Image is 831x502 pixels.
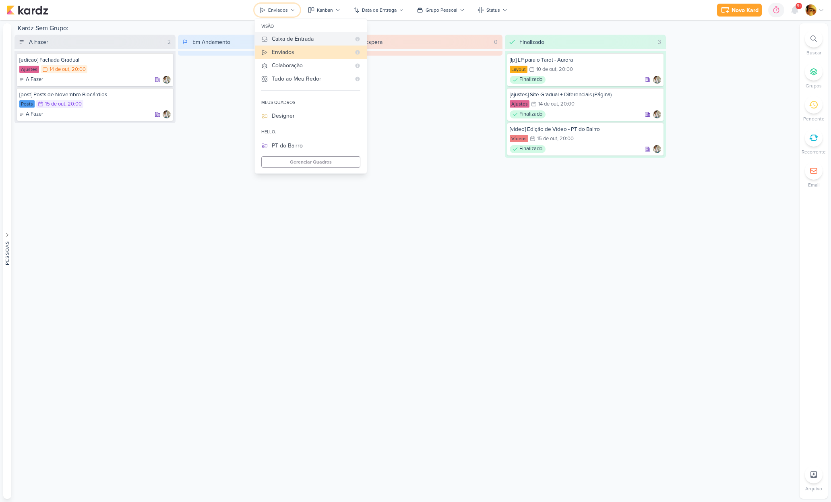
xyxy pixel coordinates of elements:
[19,76,43,84] div: A Fazer
[19,100,35,108] div: Posts
[537,136,557,141] div: 15 de out
[717,4,762,17] button: Novo Kard
[797,3,801,9] span: 9+
[557,136,574,141] div: , 20:00
[653,110,661,118] img: Raphael Simas
[653,76,661,84] div: Responsável: Raphael Simas
[163,76,171,84] div: Responsável: Raphael Simas
[556,67,573,72] div: , 20:00
[536,67,556,72] div: 10 de out
[14,23,796,35] div: Kardz Sem Grupo:
[164,38,174,46] div: 2
[45,102,65,107] div: 15 de out
[653,145,661,153] img: Raphael Simas
[538,102,558,107] div: 14 de out
[272,61,351,70] div: Colaboração
[510,126,661,133] div: [video] Edição de Vídeo - PT do Bairro
[806,82,822,89] p: Grupos
[510,91,661,98] div: [ajustes] Site Gradual + Diferenciais (Página)
[491,38,501,46] div: 0
[261,129,276,135] div: hello.
[29,38,48,46] div: A Fazer
[19,56,171,64] div: [edicao] Fachada Gradual
[510,110,546,118] div: Finalizado
[19,110,43,118] div: A Fazer
[163,110,171,118] div: Responsável: Raphael Simas
[255,59,367,72] button: Colaboração
[356,38,382,46] div: Em Espera
[255,21,367,32] div: visão
[803,115,825,122] p: Pendente
[519,145,542,153] p: Finalizado
[510,135,528,142] div: Vídeos
[163,110,171,118] img: Raphael Simas
[26,110,43,118] p: A Fazer
[510,56,661,64] div: [lp] LP para o Tarot - Aurora
[19,91,171,98] div: [post] Posts de Novembro Biocárdios
[808,181,820,189] p: Email
[192,38,230,46] div: Em Andamento
[272,112,360,120] div: Designer
[3,23,11,499] button: Pessoas
[272,75,351,83] div: Tudo ao Meu Redor
[261,100,295,106] div: meus quadros
[655,38,664,46] div: 3
[69,67,86,72] div: , 20:00
[272,48,351,56] div: Enviados
[510,145,546,153] div: Finalizado
[510,66,527,73] div: Layout
[261,156,360,168] button: Gerenciar Quadros
[4,241,11,265] div: Pessoas
[558,102,575,107] div: , 20:00
[519,110,542,118] p: Finalizado
[65,102,82,107] div: , 20:00
[805,4,817,16] img: Leandro Guedes
[800,30,828,56] li: Ctrl + F
[802,148,826,156] p: Recorrente
[272,35,351,43] div: Caixa de Entrada
[19,66,39,73] div: Ajustes
[6,5,48,15] img: kardz.app
[26,76,43,84] p: A Fazer
[272,141,360,150] div: PT do Bairro
[519,38,544,46] div: Finalizado
[255,46,367,59] button: Enviados
[732,6,759,15] div: Novo Kard
[163,76,171,84] img: Raphael Simas
[510,100,529,108] div: Ajustes
[255,72,367,85] button: Tudo ao Meu Redor
[510,76,546,84] div: Finalizado
[653,110,661,118] div: Responsável: Raphael Simas
[806,49,821,56] p: Buscar
[805,485,822,492] p: Arquivo
[653,76,661,84] img: Raphael Simas
[519,76,542,84] p: Finalizado
[255,108,367,123] button: Designer
[255,32,367,46] button: Caixa de Entrada
[653,145,661,153] div: Responsável: Raphael Simas
[255,138,367,153] button: PT do Bairro
[50,67,69,72] div: 14 de out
